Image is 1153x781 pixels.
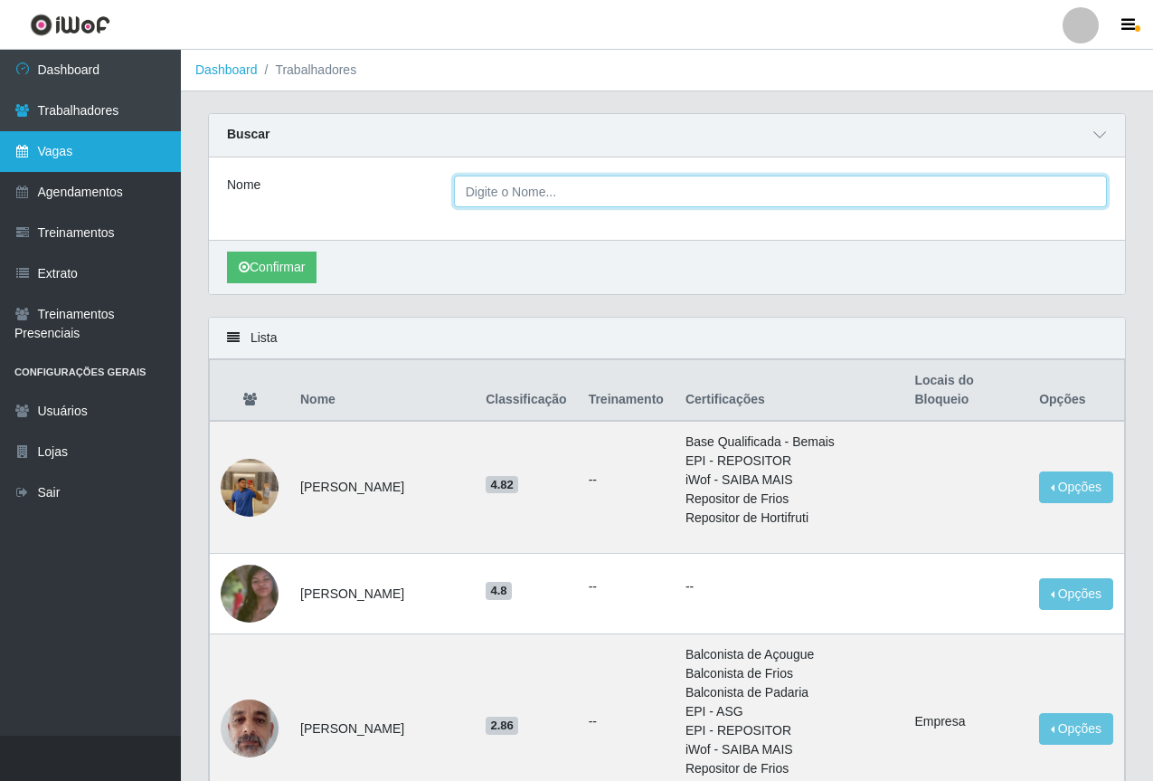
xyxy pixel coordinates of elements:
[589,577,664,596] ul: --
[685,759,893,778] li: Repositor de Frios
[903,360,1028,422] th: Locais do Bloqueio
[1028,360,1124,422] th: Opções
[195,62,258,77] a: Dashboard
[914,712,1017,731] li: Empresa
[486,476,518,494] span: 4.82
[675,360,904,422] th: Certificações
[685,721,893,740] li: EPI - REPOSITOR
[486,717,518,735] span: 2.86
[258,61,357,80] li: Trabalhadores
[221,459,279,517] img: 1722956017371.jpeg
[227,127,269,141] strong: Buscar
[685,645,893,664] li: Balconista de Açougue
[685,683,893,702] li: Balconista de Padaria
[475,360,578,422] th: Classificação
[289,360,475,422] th: Nome
[221,690,279,767] img: 1701972182792.jpeg
[30,14,110,36] img: CoreUI Logo
[227,176,260,195] label: Nome
[685,664,893,683] li: Balconista de Frios
[289,554,475,634] td: [PERSON_NAME]
[221,542,279,645] img: 1706376087329.jpeg
[685,740,893,759] li: iWof - SAIBA MAIS
[1039,713,1113,745] button: Opções
[589,712,664,731] ul: --
[1039,471,1113,503] button: Opções
[685,452,893,471] li: EPI - REPOSITOR
[454,176,1107,207] input: Digite o Nome...
[578,360,675,422] th: Treinamento
[181,50,1153,91] nav: breadcrumb
[685,471,893,490] li: iWof - SAIBA MAIS
[209,318,1125,359] div: Lista
[685,577,893,596] p: --
[685,490,893,509] li: Repositor de Frios
[685,702,893,721] li: EPI - ASG
[685,433,893,452] li: Base Qualificada - Bemais
[227,252,317,283] button: Confirmar
[289,421,475,554] td: [PERSON_NAME]
[1039,578,1113,610] button: Opções
[589,471,664,490] ul: --
[685,509,893,528] li: Repositor de Hortifruti
[486,582,512,600] span: 4.8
